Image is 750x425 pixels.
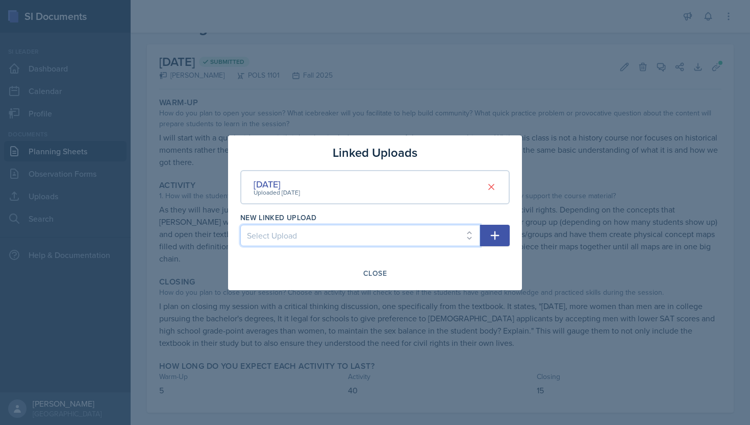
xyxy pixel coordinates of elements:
[254,177,300,191] div: [DATE]
[357,265,393,282] button: Close
[363,269,387,277] div: Close
[254,188,300,197] div: Uploaded [DATE]
[240,212,316,223] label: New Linked Upload
[333,144,417,162] h3: Linked Uploads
